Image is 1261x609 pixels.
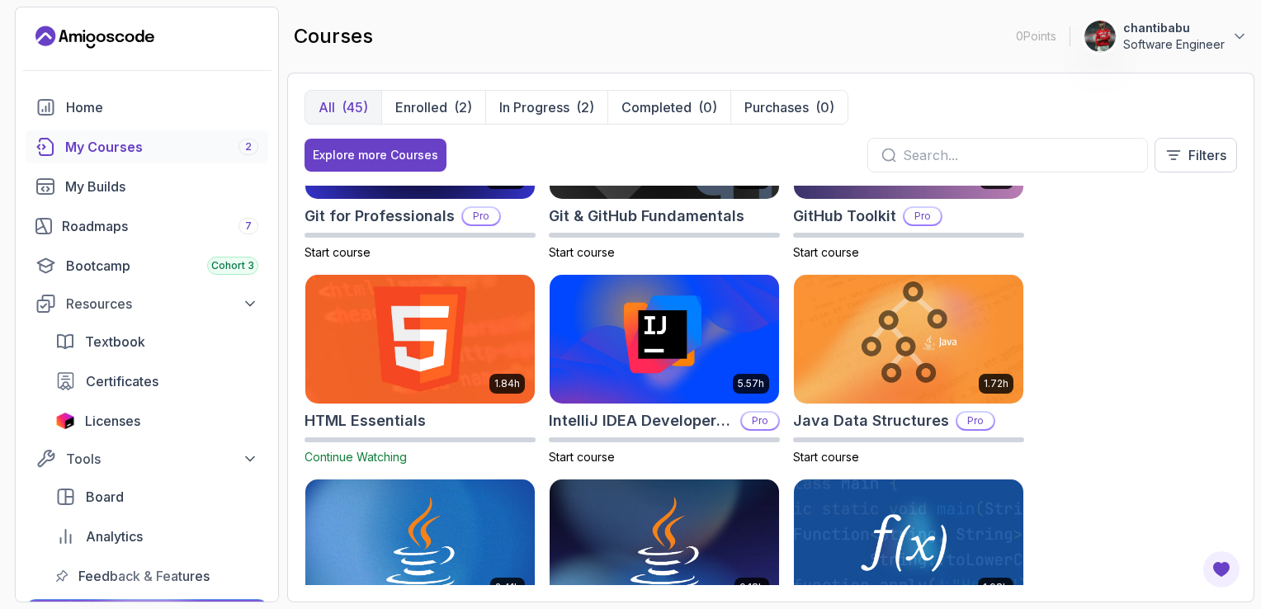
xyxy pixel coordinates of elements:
[45,559,268,592] a: feedback
[815,97,834,117] div: (0)
[305,479,535,608] img: Java for Beginners card
[45,404,268,437] a: licenses
[1084,20,1248,53] button: user profile imagechantibabuSoftware Engineer
[211,259,254,272] span: Cohort 3
[26,249,268,282] a: bootcamp
[26,289,268,319] button: Resources
[26,444,268,474] button: Tools
[550,275,779,404] img: IntelliJ IDEA Developer Guide card
[45,365,268,398] a: certificates
[495,581,520,594] p: 2.41h
[86,526,143,546] span: Analytics
[65,137,258,157] div: My Courses
[294,23,373,50] h2: courses
[1155,138,1237,172] button: Filters
[395,97,447,117] p: Enrolled
[1188,145,1226,165] p: Filters
[300,271,541,406] img: HTML Essentials card
[903,145,1134,165] input: Search...
[1016,28,1056,45] p: 0 Points
[494,377,520,390] p: 1.84h
[730,91,848,124] button: Purchases(0)
[381,91,485,124] button: Enrolled(2)
[305,245,371,259] span: Start course
[62,216,258,236] div: Roadmaps
[576,97,594,117] div: (2)
[245,220,252,233] span: 7
[454,97,472,117] div: (2)
[85,411,140,431] span: Licenses
[607,91,730,124] button: Completed(0)
[66,449,258,469] div: Tools
[983,581,1008,594] p: 1.98h
[739,581,764,594] p: 9.18h
[45,480,268,513] a: board
[55,413,75,429] img: jetbrains icon
[245,140,252,153] span: 2
[26,130,268,163] a: courses
[65,177,258,196] div: My Builds
[742,413,778,429] p: Pro
[305,139,446,172] button: Explore more Courses
[793,245,859,259] span: Start course
[794,275,1023,404] img: Java Data Structures card
[319,97,335,117] p: All
[621,97,692,117] p: Completed
[26,210,268,243] a: roadmaps
[342,97,368,117] div: (45)
[738,377,764,390] p: 5.57h
[305,205,455,228] h2: Git for Professionals
[485,91,607,124] button: In Progress(2)
[1123,36,1225,53] p: Software Engineer
[957,413,994,429] p: Pro
[793,205,896,228] h2: GitHub Toolkit
[78,566,210,586] span: Feedback & Features
[1202,550,1241,589] button: Open Feedback Button
[26,91,268,124] a: home
[1123,20,1225,36] p: chantibabu
[86,371,158,391] span: Certificates
[793,450,859,464] span: Start course
[904,208,941,224] p: Pro
[35,24,154,50] a: Landing page
[550,479,779,608] img: Java for Developers card
[26,170,268,203] a: builds
[66,294,258,314] div: Resources
[66,97,258,117] div: Home
[45,520,268,553] a: analytics
[313,147,438,163] div: Explore more Courses
[45,325,268,358] a: textbook
[984,377,1008,390] p: 1.72h
[1084,21,1116,52] img: user profile image
[86,487,124,507] span: Board
[305,450,407,464] span: Continue Watching
[85,332,145,352] span: Textbook
[549,205,744,228] h2: Git & GitHub Fundamentals
[463,208,499,224] p: Pro
[549,450,615,464] span: Start course
[698,97,717,117] div: (0)
[744,97,809,117] p: Purchases
[305,91,381,124] button: All(45)
[794,479,1023,608] img: Java Functional Interfaces card
[793,409,949,432] h2: Java Data Structures
[549,245,615,259] span: Start course
[66,256,258,276] div: Bootcamp
[305,409,426,432] h2: HTML Essentials
[499,97,569,117] p: In Progress
[549,409,734,432] h2: IntelliJ IDEA Developer Guide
